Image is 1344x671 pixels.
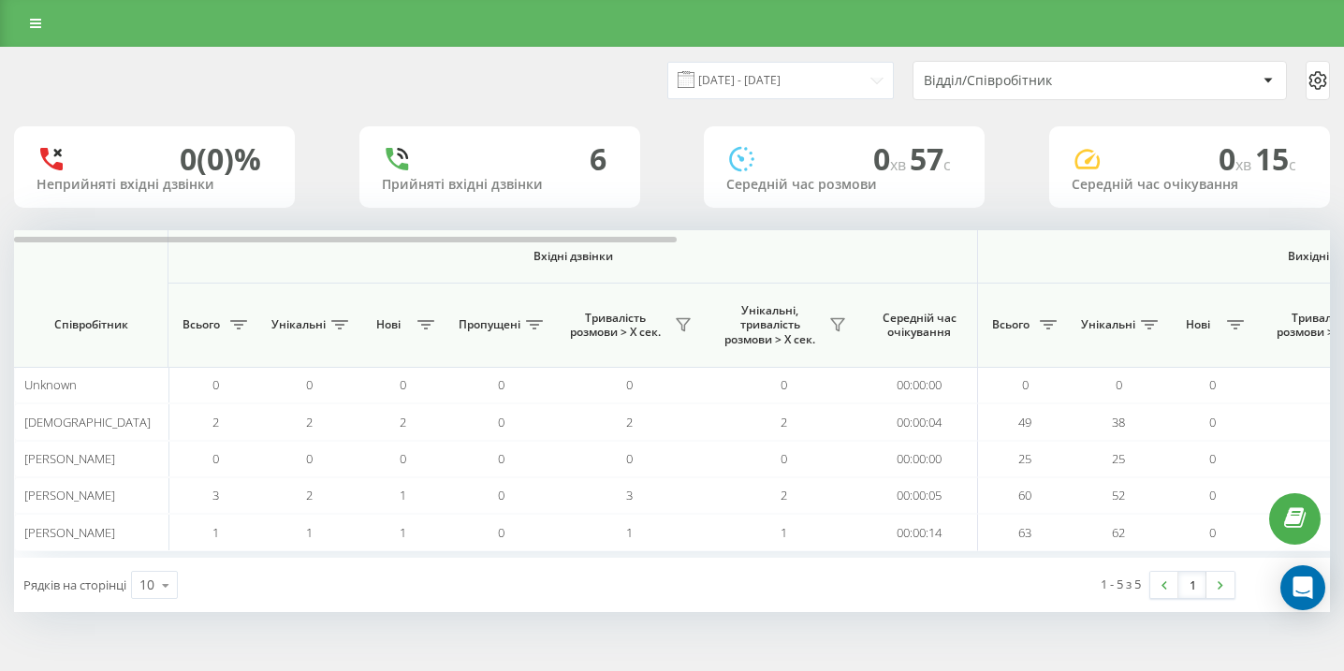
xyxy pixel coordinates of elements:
span: хв [890,154,910,175]
div: 10 [139,576,154,594]
span: [DEMOGRAPHIC_DATA] [24,414,151,430]
span: [PERSON_NAME] [24,524,115,541]
span: 49 [1330,414,1343,430]
span: Середній час очікування [875,311,963,340]
span: 25 [1330,450,1343,467]
span: c [943,154,951,175]
span: 0 [498,524,504,541]
div: Відділ/Співробітник [924,73,1147,89]
span: 0 [1219,139,1255,179]
span: 2 [306,487,313,503]
span: Унікальні [1081,317,1135,332]
td: 00:00:05 [861,477,978,514]
a: 1 [1178,572,1206,598]
span: 49 [1018,414,1031,430]
span: Нові [1175,317,1221,332]
span: 38 [1112,414,1125,430]
span: 0 [306,376,313,393]
span: 1 [306,524,313,541]
span: 1 [400,524,406,541]
span: 0 [1209,487,1216,503]
span: 1 [626,524,633,541]
div: Open Intercom Messenger [1280,565,1325,610]
span: 0 [626,450,633,467]
span: 0 [498,376,504,393]
div: Середній час розмови [726,177,962,193]
div: 0 (0)% [180,141,261,177]
span: 2 [781,414,787,430]
span: Тривалість розмови > Х сек. [562,311,669,340]
span: 63 [1018,524,1031,541]
span: 2 [400,414,406,430]
span: 2 [212,414,219,430]
td: 00:00:00 [861,441,978,477]
td: 00:00:04 [861,403,978,440]
div: Середній час очікування [1072,177,1307,193]
span: c [1289,154,1296,175]
span: 0 [873,139,910,179]
span: 3 [212,487,219,503]
div: Неприйняті вхідні дзвінки [37,177,272,193]
span: 15 [1255,139,1296,179]
span: Unknown [24,376,77,393]
td: 00:00:14 [861,514,978,550]
span: 0 [1209,376,1216,393]
span: 57 [910,139,951,179]
span: Всього [178,317,225,332]
span: Рядків на сторінці [23,576,126,593]
span: [PERSON_NAME] [24,487,115,503]
span: Унікальні, тривалість розмови > Х сек. [716,303,824,347]
span: 3 [626,487,633,503]
span: Всього [987,317,1034,332]
span: 60 [1330,487,1343,503]
span: 0 [212,376,219,393]
span: Співробітник [30,317,152,332]
span: 0 [1116,376,1122,393]
div: 1 - 5 з 5 [1101,575,1141,593]
span: 63 [1330,524,1343,541]
span: Унікальні [271,317,326,332]
span: 2 [781,487,787,503]
span: хв [1235,154,1255,175]
span: Нові [365,317,412,332]
span: Вхідні дзвінки [217,249,928,264]
span: 62 [1112,524,1125,541]
span: 0 [212,450,219,467]
span: 25 [1112,450,1125,467]
span: 2 [306,414,313,430]
span: 52 [1112,487,1125,503]
span: 2 [626,414,633,430]
span: 0 [400,450,406,467]
span: 0 [1209,450,1216,467]
span: 25 [1018,450,1031,467]
span: [PERSON_NAME] [24,450,115,467]
span: Пропущені [459,317,520,332]
span: 1 [212,524,219,541]
span: 0 [1022,376,1029,393]
span: 0 [1209,414,1216,430]
span: 0 [626,376,633,393]
td: 00:00:00 [861,367,978,403]
span: 1 [781,524,787,541]
span: 0 [400,376,406,393]
div: 6 [590,141,606,177]
span: 0 [498,450,504,467]
span: 60 [1018,487,1031,503]
span: 1 [400,487,406,503]
span: 0 [1209,524,1216,541]
span: 0 [498,414,504,430]
span: 0 [781,376,787,393]
span: 0 [306,450,313,467]
div: Прийняті вхідні дзвінки [382,177,618,193]
span: 0 [781,450,787,467]
span: 0 [498,487,504,503]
